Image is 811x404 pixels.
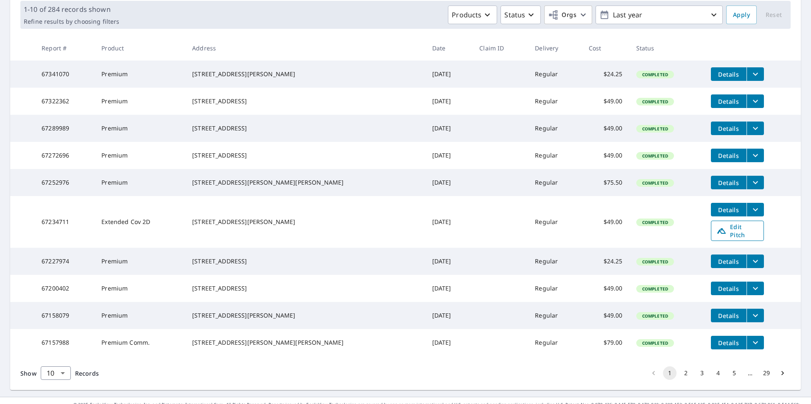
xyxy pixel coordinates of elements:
div: [STREET_ADDRESS] [192,257,418,266]
td: Premium [95,142,185,169]
span: Completed [637,313,673,319]
button: detailsBtn-67322362 [711,94,747,108]
td: Regular [528,275,582,302]
button: detailsBtn-67200402 [711,282,747,295]
span: Details [716,257,741,266]
td: Regular [528,88,582,115]
span: Records [75,369,99,377]
button: Orgs [544,6,592,24]
div: [STREET_ADDRESS] [192,97,418,105]
td: 67289989 [35,115,95,142]
td: $75.50 [582,169,629,196]
span: Orgs [548,10,576,20]
span: Completed [637,219,673,225]
div: 10 [41,361,71,385]
button: Go to page 2 [679,366,693,380]
td: Premium [95,115,185,142]
div: [STREET_ADDRESS] [192,124,418,133]
td: Premium [95,248,185,275]
span: Completed [637,286,673,292]
span: Details [716,152,741,160]
button: detailsBtn-67157988 [711,336,747,349]
th: Address [185,36,425,61]
a: Edit Pitch [711,221,764,241]
div: [STREET_ADDRESS][PERSON_NAME][PERSON_NAME] [192,178,418,187]
td: 67341070 [35,61,95,88]
td: Regular [528,142,582,169]
button: detailsBtn-67289989 [711,122,747,135]
button: filesDropdownBtn-67158079 [747,309,764,322]
p: Last year [610,8,709,22]
span: Completed [637,153,673,159]
td: 67157988 [35,329,95,356]
p: Status [504,10,525,20]
div: Show 10 records [41,366,71,380]
button: filesDropdownBtn-67200402 [747,282,764,295]
td: [DATE] [425,169,473,196]
button: filesDropdownBtn-67252976 [747,176,764,189]
button: Last year [596,6,723,24]
th: Report # [35,36,95,61]
td: Regular [528,169,582,196]
td: 67322362 [35,88,95,115]
td: 67252976 [35,169,95,196]
button: detailsBtn-67341070 [711,67,747,81]
span: Details [716,179,741,187]
span: Completed [637,340,673,346]
span: Details [716,97,741,105]
p: Refine results by choosing filters [24,18,119,25]
td: Premium Comm. [95,329,185,356]
td: $49.00 [582,275,629,302]
td: [DATE] [425,115,473,142]
td: [DATE] [425,329,473,356]
td: Premium [95,302,185,329]
div: [STREET_ADDRESS] [192,151,418,160]
button: detailsBtn-67227974 [711,255,747,268]
th: Date [425,36,473,61]
div: [STREET_ADDRESS][PERSON_NAME][PERSON_NAME] [192,338,418,347]
th: Status [629,36,704,61]
p: 1-10 of 284 records shown [24,4,119,14]
td: 67227974 [35,248,95,275]
td: [DATE] [425,196,473,248]
button: detailsBtn-67272696 [711,149,747,162]
td: $49.00 [582,302,629,329]
button: detailsBtn-67252976 [711,176,747,189]
td: Premium [95,61,185,88]
div: [STREET_ADDRESS][PERSON_NAME] [192,218,418,226]
span: Details [716,206,741,214]
nav: pagination navigation [646,366,791,380]
td: $24.25 [582,248,629,275]
span: Apply [733,10,750,20]
span: Completed [637,180,673,186]
button: Go to page 5 [727,366,741,380]
th: Delivery [528,36,582,61]
td: 67200402 [35,275,95,302]
button: Products [448,6,497,24]
button: Status [501,6,541,24]
span: Details [716,125,741,133]
td: [DATE] [425,302,473,329]
th: Cost [582,36,629,61]
span: Completed [637,259,673,265]
span: Details [716,70,741,78]
td: Premium [95,169,185,196]
button: filesDropdownBtn-67157988 [747,336,764,349]
td: Regular [528,329,582,356]
td: [DATE] [425,142,473,169]
td: Regular [528,61,582,88]
button: filesDropdownBtn-67341070 [747,67,764,81]
td: Premium [95,88,185,115]
th: Product [95,36,185,61]
td: [DATE] [425,88,473,115]
button: filesDropdownBtn-67272696 [747,149,764,162]
button: filesDropdownBtn-67227974 [747,255,764,268]
button: filesDropdownBtn-67234711 [747,203,764,216]
div: [STREET_ADDRESS][PERSON_NAME] [192,70,418,78]
td: 67158079 [35,302,95,329]
th: Claim ID [473,36,528,61]
td: Regular [528,302,582,329]
span: Details [716,339,741,347]
span: Completed [637,72,673,77]
button: filesDropdownBtn-67322362 [747,94,764,108]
